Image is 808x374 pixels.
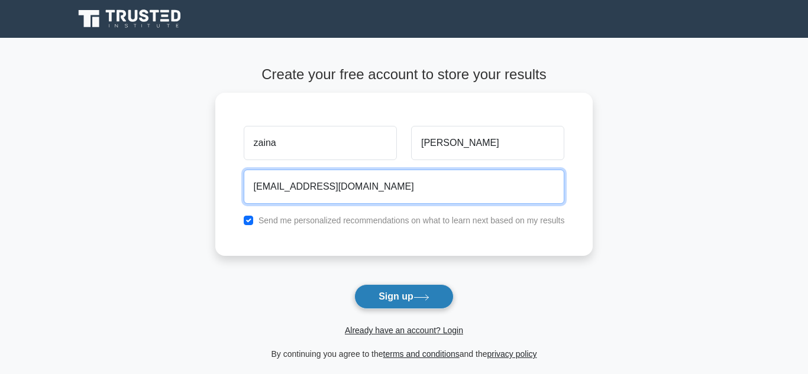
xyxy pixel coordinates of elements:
input: Email [244,170,565,204]
button: Sign up [354,284,454,309]
a: Already have an account? Login [345,326,463,335]
h4: Create your free account to store your results [215,66,593,83]
label: Send me personalized recommendations on what to learn next based on my results [258,216,565,225]
div: By continuing you agree to the and the [208,347,600,361]
input: First name [244,126,397,160]
a: privacy policy [487,349,537,359]
a: terms and conditions [383,349,460,359]
input: Last name [411,126,564,160]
